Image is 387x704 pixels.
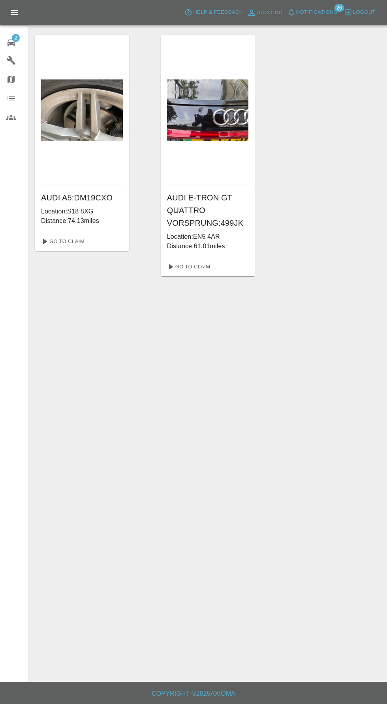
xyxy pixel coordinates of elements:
[167,242,249,251] p: Distance: 61.01 miles
[167,191,249,229] h6: AUDI E-TRON GT QUATTRO VORSPRUNG : 499JK
[182,6,244,19] button: Help & Feedback
[296,8,337,17] span: Notifications
[164,260,212,273] a: Go To Claim
[41,216,123,226] p: Distance: 74.13 miles
[342,6,378,19] button: Logout
[41,191,123,204] h6: AUDI A5 : DM19CXO
[257,8,284,17] span: Account
[38,235,86,248] a: Go To Claim
[193,8,242,17] span: Help & Feedback
[12,34,20,42] span: 2
[245,6,286,19] a: Account
[167,232,249,242] p: Location: EN5 4AR
[41,207,123,216] p: Location: S18 8XG
[286,6,339,19] button: Notifications
[6,688,381,699] h6: Copyright © 2025 Axioma
[5,3,24,22] button: Open drawer
[353,8,376,17] span: Logout
[334,4,344,12] span: 26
